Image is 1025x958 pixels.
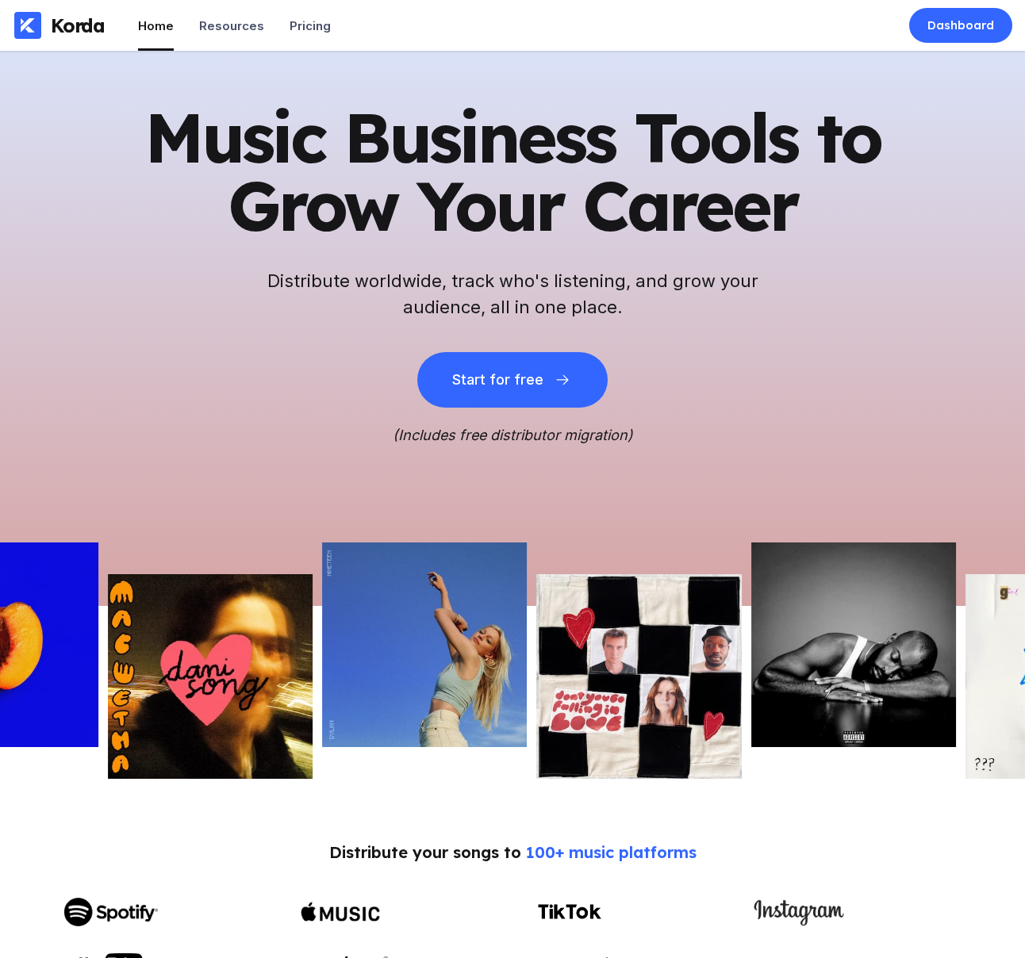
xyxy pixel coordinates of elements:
div: Distribute your songs to [329,842,697,862]
img: Picture of the author [108,574,313,779]
i: (Includes free distributor migration) [393,427,633,443]
img: Spotify [63,898,159,926]
div: Start for free [452,372,543,388]
img: Instagram [751,895,846,929]
button: Start for free [417,352,608,408]
div: Dashboard [927,17,994,33]
img: Picture of the author [322,542,527,747]
img: TikTok [538,904,601,919]
div: Korda [51,13,105,37]
h2: Distribute worldwide, track who's listening, and grow your audience, all in one place. [259,268,766,320]
span: 100+ music platforms [526,842,697,862]
h1: Music Business Tools to Grow Your Career [124,103,901,239]
div: Home [138,18,174,33]
img: Picture of the author [536,574,741,779]
div: Resources [199,18,264,33]
img: Picture of the author [751,542,956,747]
div: Pricing [290,18,331,33]
a: Dashboard [909,8,1012,43]
img: Apple Music [301,889,380,933]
